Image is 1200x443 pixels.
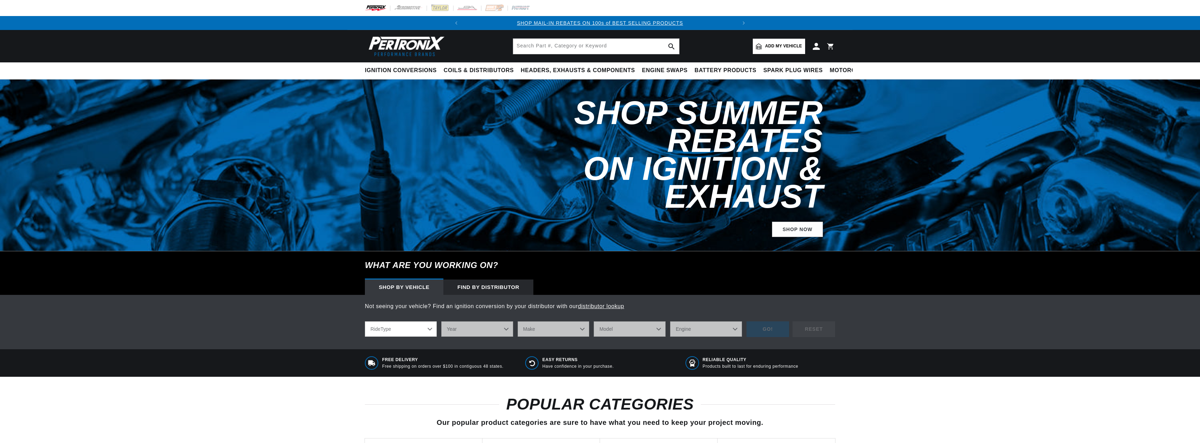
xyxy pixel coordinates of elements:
[642,67,688,74] span: Engine Swaps
[703,357,798,363] span: RELIABLE QUALITY
[695,67,756,74] span: Battery Products
[826,62,875,79] summary: Motorcycle
[437,419,763,426] span: Our popular product categories are sure to have what you need to keep your project moving.
[664,39,679,54] button: search button
[830,67,871,74] span: Motorcycle
[763,67,823,74] span: Spark Plug Wires
[753,39,805,54] a: Add my vehicle
[443,280,533,295] div: Find by Distributor
[513,39,679,54] input: Search Part #, Category or Keyword
[365,280,443,295] div: Shop by vehicle
[449,16,463,30] button: Translation missing: en.sections.announcements.previous_announcement
[365,34,445,58] img: Pertronix
[441,321,513,337] select: Year
[517,62,638,79] summary: Headers, Exhausts & Components
[760,62,826,79] summary: Spark Plug Wires
[765,43,802,49] span: Add my vehicle
[638,62,691,79] summary: Engine Swaps
[703,364,798,369] p: Products built to last for enduring performance
[594,321,666,337] select: Model
[525,99,823,211] h2: Shop Summer Rebates on Ignition & Exhaust
[542,357,614,363] span: Easy Returns
[365,62,440,79] summary: Ignition Conversions
[542,364,614,369] p: Have confidence in your purchase.
[365,398,835,411] h2: POPULAR CATEGORIES
[444,67,514,74] span: Coils & Distributors
[440,62,517,79] summary: Coils & Distributors
[772,222,823,237] a: SHOP NOW
[691,62,760,79] summary: Battery Products
[521,67,635,74] span: Headers, Exhausts & Components
[365,67,437,74] span: Ignition Conversions
[347,251,853,279] h6: What are you working on?
[670,321,742,337] select: Engine
[347,16,853,30] slideshow-component: Translation missing: en.sections.announcements.announcement_bar
[382,357,504,363] span: Free Delivery
[365,302,835,311] p: Not seeing your vehicle? Find an ignition conversion by your distributor with our
[578,303,624,309] a: distributor lookup
[517,20,683,26] a: SHOP MAIL-IN REBATES ON 100s of BEST SELLING PRODUCTS
[365,321,437,337] select: RideType
[463,19,737,27] div: 1 of 2
[382,364,504,369] p: Free shipping on orders over $100 in contiguous 48 states.
[518,321,590,337] select: Make
[463,19,737,27] div: Announcement
[737,16,751,30] button: Translation missing: en.sections.announcements.next_announcement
